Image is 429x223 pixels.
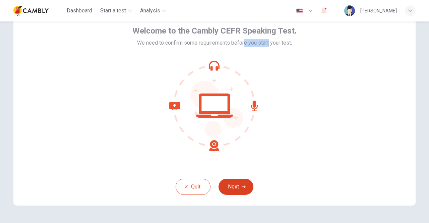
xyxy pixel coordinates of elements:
[13,4,49,17] img: Cambly logo
[137,5,169,17] button: Analysis
[67,7,92,15] span: Dashboard
[64,5,95,17] button: Dashboard
[13,4,64,17] a: Cambly logo
[295,8,304,13] img: en
[360,7,397,15] div: [PERSON_NAME]
[219,179,253,195] button: Next
[344,5,355,16] img: Profile picture
[132,25,297,36] span: Welcome to the Cambly CEFR Speaking Test.
[98,5,135,17] button: Start a test
[176,179,210,195] button: Quit
[100,7,126,15] span: Start a test
[137,39,292,47] span: We need to confirm some requirements before you start your test.
[140,7,160,15] span: Analysis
